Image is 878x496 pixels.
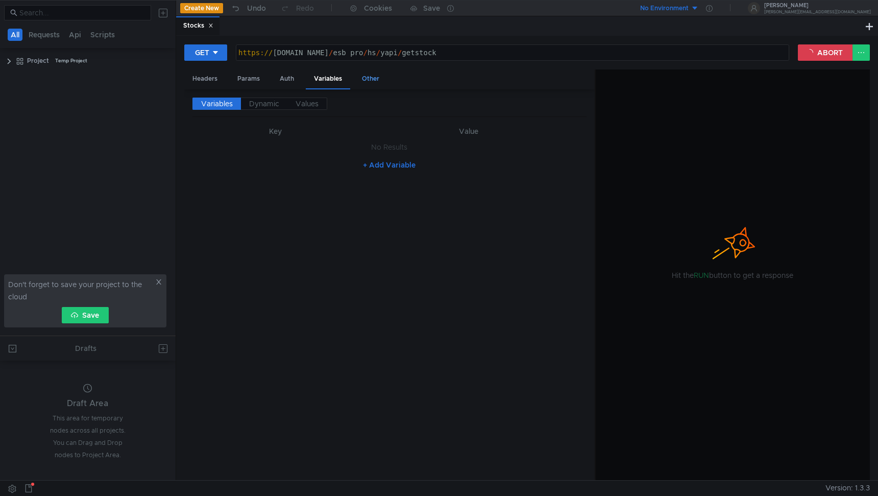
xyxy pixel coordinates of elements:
[359,125,578,137] th: Value
[364,2,392,14] div: Cookies
[825,481,870,495] span: Version: 1.3.3
[249,99,279,108] span: Dynamic
[55,53,87,68] div: Temp Project
[355,157,424,173] button: + Add Variable
[201,99,233,108] span: Variables
[798,44,853,61] button: ABORT
[354,69,387,88] div: Other
[306,69,350,89] div: Variables
[371,143,407,152] nz-embed-empty: No Results
[75,342,96,355] div: Drafts
[195,47,209,58] div: GET
[423,5,440,12] div: Save
[62,307,109,323] button: Save
[180,3,223,13] button: Create New
[66,29,84,41] button: Api
[87,29,118,41] button: Scripts
[296,99,319,108] span: Values
[184,69,226,88] div: Headers
[273,1,321,16] button: Redo
[223,1,273,16] button: Undo
[764,10,871,14] div: [PERSON_NAME][EMAIL_ADDRESS][DOMAIN_NAME]
[640,4,689,13] div: No Environment
[19,7,145,18] input: Search...
[247,2,266,14] div: Undo
[272,69,302,88] div: Auth
[27,53,49,68] div: Project
[229,69,268,88] div: Params
[8,29,22,41] button: All
[296,2,314,14] div: Redo
[8,278,153,303] span: Don't forget to save your project to the cloud
[184,44,227,61] button: GET
[26,29,63,41] button: Requests
[183,20,213,31] div: Stocks
[192,125,359,137] th: Key
[764,3,871,8] div: [PERSON_NAME]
